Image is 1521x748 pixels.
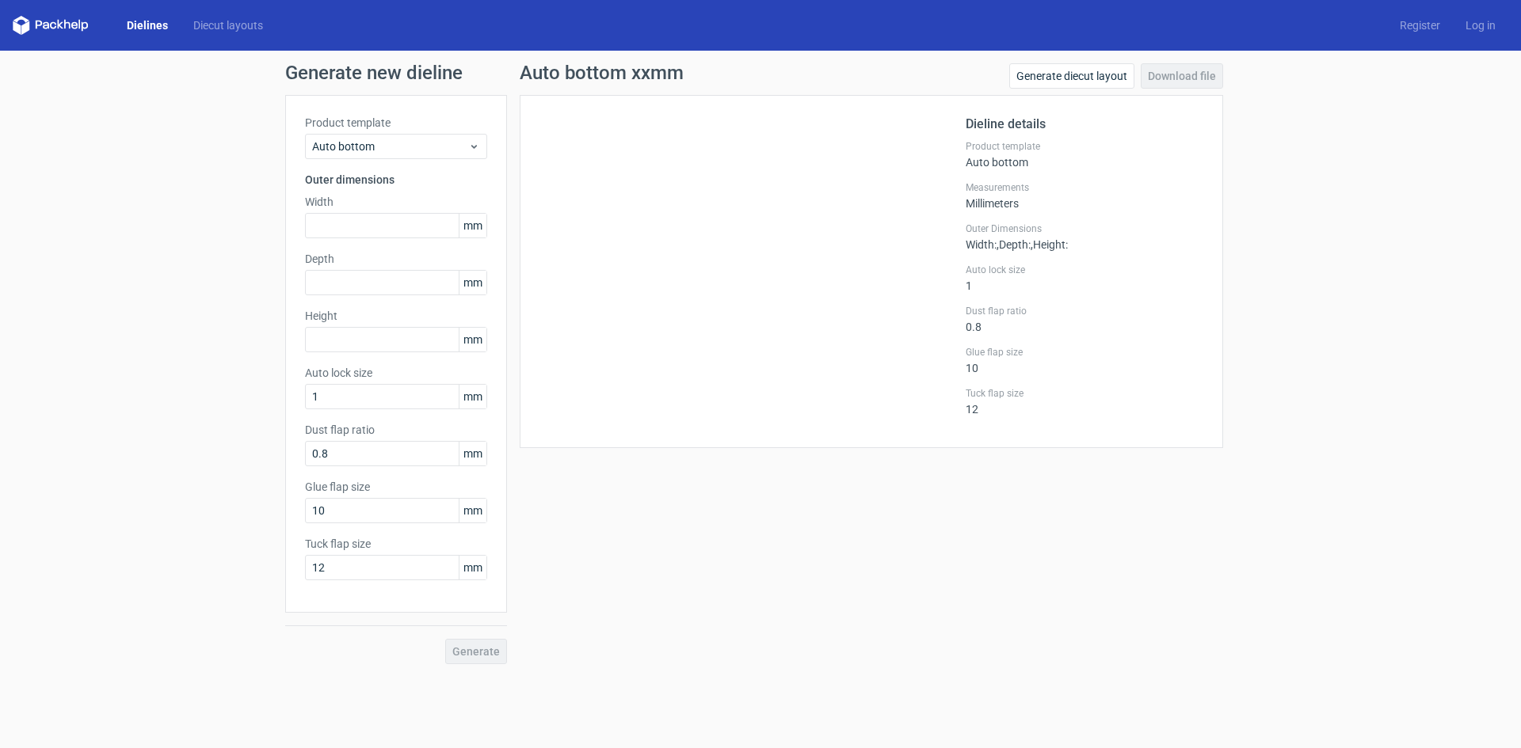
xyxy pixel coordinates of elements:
div: 10 [966,346,1203,374]
span: , Height : [1031,238,1068,251]
div: Millimeters [966,181,1203,210]
h1: Generate new dieline [285,63,1236,82]
h2: Dieline details [966,115,1203,134]
span: mm [459,271,486,294]
label: Auto lock size [305,365,487,381]
div: 1 [966,264,1203,292]
span: mm [459,214,486,237]
div: 0.8 [966,305,1203,333]
a: Log in [1453,17,1508,33]
label: Dust flap ratio [305,422,487,438]
h3: Outer dimensions [305,172,487,188]
span: mm [459,499,486,522]
label: Depth [305,251,487,267]
span: mm [459,385,486,408]
span: , Depth : [997,238,1031,251]
span: mm [459,328,486,351]
span: mm [459,556,486,579]
label: Tuck flap size [966,387,1203,400]
label: Tuck flap size [305,536,487,552]
span: Auto bottom [312,139,468,154]
a: Dielines [114,17,181,33]
label: Auto lock size [966,264,1203,276]
span: mm [459,442,486,465]
label: Glue flap size [305,479,487,495]
label: Product template [966,140,1203,153]
a: Diecut layouts [181,17,276,33]
h1: Auto bottom xxmm [520,63,684,82]
label: Height [305,308,487,324]
label: Product template [305,115,487,131]
label: Outer Dimensions [966,222,1203,235]
a: Register [1387,17,1453,33]
a: Generate diecut layout [1009,63,1134,89]
label: Dust flap ratio [966,305,1203,317]
span: Width : [966,238,997,251]
label: Width [305,194,487,210]
label: Glue flap size [966,346,1203,359]
label: Measurements [966,181,1203,194]
div: 12 [966,387,1203,416]
div: Auto bottom [966,140,1203,169]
